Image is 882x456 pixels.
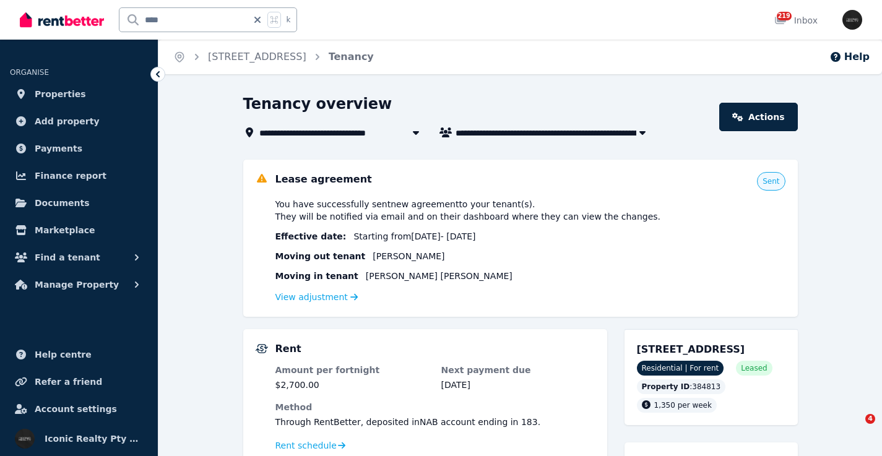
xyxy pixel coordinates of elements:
span: 219 [777,12,792,20]
img: RentBetter [20,11,104,29]
div: : 384813 [637,379,726,394]
span: Iconic Realty Pty Ltd [45,431,143,446]
span: Payments [35,141,82,156]
img: Iconic Realty Pty Ltd [842,10,862,30]
a: Tenancy [329,51,374,62]
a: Help centre [10,342,148,367]
dt: Method [275,401,595,413]
span: Marketplace [35,223,95,238]
a: Finance report [10,163,148,188]
span: Through RentBetter , deposited in NAB account ending in 183 . [275,417,541,427]
a: Add property [10,109,148,134]
button: Find a tenant [10,245,148,270]
span: 4 [865,414,875,424]
span: Find a tenant [35,250,100,265]
a: Refer a friend [10,369,148,394]
span: k [286,15,290,25]
span: Property ID [642,382,690,392]
a: Marketplace [10,218,148,243]
span: Manage Property [35,277,119,292]
span: [PERSON_NAME] [373,250,444,262]
img: Rental Payments [256,344,268,353]
a: Actions [719,103,797,131]
span: Residential | For rent [637,361,724,376]
span: Moving in tenant [275,270,358,282]
h5: Lease agreement [275,172,372,187]
span: Starting from [DATE] - [DATE] [353,230,475,243]
h5: Rent [275,342,301,356]
a: Rent schedule [275,439,346,452]
span: Leased [741,363,767,373]
span: Add property [35,114,100,129]
span: Refer a friend [35,374,102,389]
a: Documents [10,191,148,215]
span: [STREET_ADDRESS] [637,343,745,355]
span: Moving out tenant [275,250,366,262]
span: [PERSON_NAME] [PERSON_NAME] [366,270,512,282]
span: Documents [35,196,90,210]
span: Rent schedule [275,439,337,452]
span: ORGANISE [10,68,49,77]
a: Properties [10,82,148,106]
span: Finance report [35,168,106,183]
a: Account settings [10,397,148,421]
img: Iconic Realty Pty Ltd [15,429,35,449]
button: Help [829,49,870,64]
span: Sent [763,176,779,186]
a: [STREET_ADDRESS] [208,51,306,62]
nav: Breadcrumb [158,40,389,74]
dt: Next payment due [441,364,595,376]
a: Payments [10,136,148,161]
span: Properties [35,87,86,101]
span: Effective date : [275,230,347,243]
h1: Tenancy overview [243,94,392,114]
div: Inbox [774,14,818,27]
iframe: Intercom live chat [840,414,870,444]
dt: Amount per fortnight [275,364,429,376]
button: Manage Property [10,272,148,297]
dd: $2,700.00 [275,379,429,391]
a: View adjustment [275,292,358,302]
span: You have successfully sent new agreement to your tenant(s) . They will be notified via email and ... [275,198,661,223]
dd: [DATE] [441,379,595,391]
span: Account settings [35,402,117,416]
span: 1,350 per week [654,401,712,410]
span: Help centre [35,347,92,362]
